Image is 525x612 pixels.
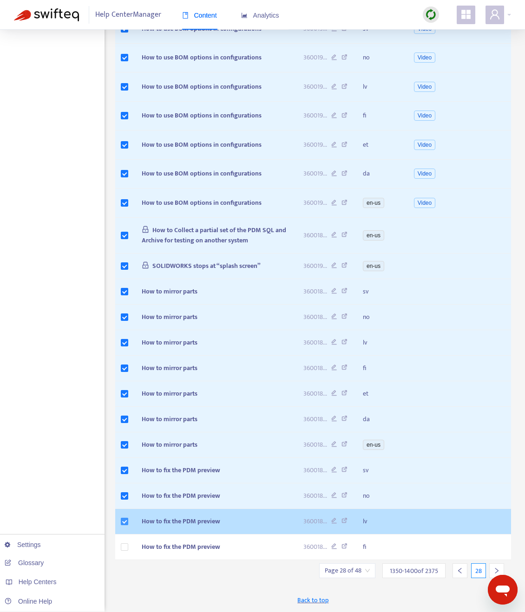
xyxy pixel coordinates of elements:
[355,458,405,483] td: sv
[182,12,189,19] span: book
[142,81,262,92] span: How to use BOM options in configurations
[303,363,327,373] span: 360018 ...
[142,197,262,208] span: How to use BOM options in configurations
[363,230,384,241] span: en-us
[425,9,437,20] img: sync.dc5367851b00ba804db3.png
[363,440,384,450] span: en-us
[303,140,327,150] span: 360019 ...
[241,12,279,19] span: Analytics
[355,356,405,381] td: fi
[142,465,220,475] span: How to fix the PDM preview
[142,226,149,233] span: lock
[460,9,472,20] span: appstore
[414,169,435,179] span: Video
[303,516,327,527] span: 360018 ...
[142,286,197,297] span: How to mirror parts
[303,198,327,208] span: 360019 ...
[355,330,405,356] td: lv
[142,52,262,63] span: How to use BOM options in configurations
[303,169,327,179] span: 360019 ...
[142,363,197,373] span: How to mirror parts
[95,6,161,24] span: Help Center Manager
[14,8,79,21] img: Swifteq
[142,490,220,501] span: How to fix the PDM preview
[457,567,463,574] span: left
[303,491,327,501] span: 360018 ...
[414,82,435,92] span: Video
[297,595,328,605] span: Back to top
[142,312,197,322] span: How to mirror parts
[493,567,500,574] span: right
[142,139,262,150] span: How to use BOM options in configurations
[142,439,197,450] span: How to mirror parts
[5,598,52,605] a: Online Help
[363,198,384,208] span: en-us
[303,465,327,475] span: 360018 ...
[303,52,327,63] span: 360019 ...
[471,563,486,578] div: 28
[142,541,220,552] span: How to fix the PDM preview
[142,388,197,399] span: How to mirror parts
[414,111,435,121] span: Video
[303,389,327,399] span: 360018 ...
[355,130,405,160] td: et
[355,160,405,189] td: da
[142,168,262,179] span: How to use BOM options in configurations
[355,534,405,560] td: fi
[488,575,518,605] iframe: Button to launch messaging window
[414,140,435,150] span: Video
[355,44,405,73] td: no
[142,414,197,424] span: How to mirror parts
[303,230,327,241] span: 360018 ...
[414,52,435,63] span: Video
[303,414,327,424] span: 360018 ...
[303,312,327,322] span: 360018 ...
[355,381,405,407] td: et
[142,225,287,246] span: How to Collect a partial set of the PDM SQL and Archive for testing on another system
[5,541,41,548] a: Settings
[355,305,405,330] td: no
[303,286,327,297] span: 360018 ...
[5,559,44,566] a: Glossary
[152,260,261,271] span: SOLIDWORKS stops at “splash screen”
[489,9,500,20] span: user
[414,198,435,208] span: Video
[142,261,149,269] span: lock
[142,110,262,121] span: How to use BOM options in configurations
[241,12,248,19] span: area-chart
[355,483,405,509] td: no
[303,111,327,121] span: 360019 ...
[355,509,405,534] td: lv
[142,337,197,348] span: How to mirror parts
[303,82,327,92] span: 360019 ...
[303,261,327,271] span: 360019 ...
[355,72,405,102] td: lv
[142,516,220,527] span: How to fix the PDM preview
[390,566,438,576] span: 1350 - 1400 of 2375
[355,279,405,305] td: sv
[303,440,327,450] span: 360018 ...
[355,407,405,432] td: da
[355,102,405,131] td: fi
[19,578,57,586] span: Help Centers
[303,542,327,552] span: 360018 ...
[182,12,217,19] span: Content
[303,338,327,348] span: 360018 ...
[363,261,384,271] span: en-us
